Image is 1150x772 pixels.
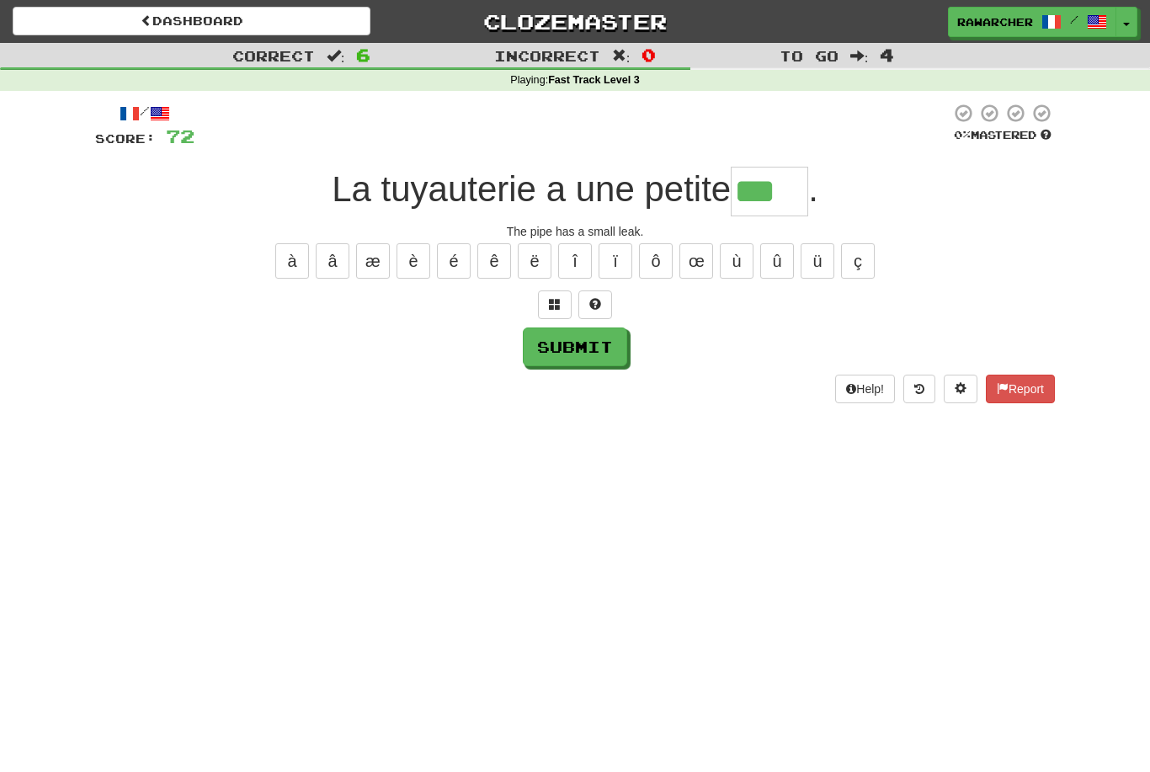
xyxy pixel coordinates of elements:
[275,243,309,279] button: à
[850,49,869,63] span: :
[95,223,1055,240] div: The pipe has a small leak.
[880,45,894,65] span: 4
[95,103,194,124] div: /
[808,169,818,209] span: .
[903,375,935,403] button: Round history (alt+y)
[957,14,1033,29] span: RawArcher
[523,327,627,366] button: Submit
[950,128,1055,143] div: Mastered
[801,243,834,279] button: ü
[841,243,875,279] button: ç
[356,45,370,65] span: 6
[477,243,511,279] button: ê
[538,290,572,319] button: Switch sentence to multiple choice alt+p
[760,243,794,279] button: û
[356,243,390,279] button: æ
[166,125,194,146] span: 72
[835,375,895,403] button: Help!
[494,47,600,64] span: Incorrect
[1070,13,1078,25] span: /
[232,47,315,64] span: Correct
[437,243,471,279] button: é
[948,7,1116,37] a: RawArcher /
[332,169,731,209] span: La tuyauterie a une petite
[327,49,345,63] span: :
[720,243,753,279] button: ù
[397,243,430,279] button: è
[612,49,631,63] span: :
[95,131,156,146] span: Score:
[599,243,632,279] button: ï
[954,128,971,141] span: 0 %
[396,7,753,36] a: Clozemaster
[642,45,656,65] span: 0
[578,290,612,319] button: Single letter hint - you only get 1 per sentence and score half the points! alt+h
[986,375,1055,403] button: Report
[13,7,370,35] a: Dashboard
[679,243,713,279] button: œ
[558,243,592,279] button: î
[639,243,673,279] button: ô
[548,74,640,86] strong: Fast Track Level 3
[780,47,839,64] span: To go
[518,243,551,279] button: ë
[316,243,349,279] button: â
